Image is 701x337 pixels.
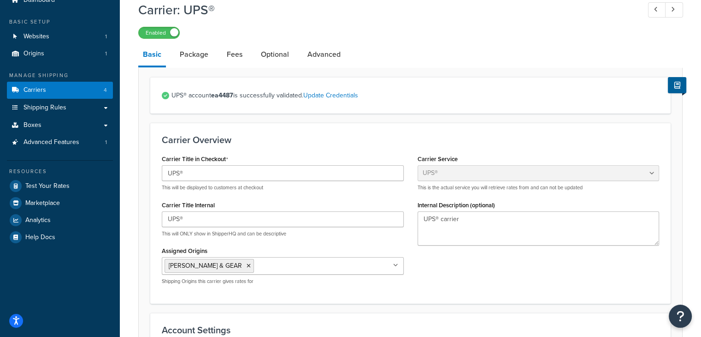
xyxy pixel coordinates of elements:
span: Analytics [25,217,51,224]
span: 1 [105,50,107,58]
h1: Carrier: UPS® [138,1,631,19]
span: Boxes [24,121,41,129]
li: Advanced Features [7,134,113,151]
button: Show Help Docs [668,77,686,93]
strong: ea4487 [211,90,233,100]
a: Fees [222,43,247,66]
textarea: UPS® carrier [418,211,660,246]
span: 1 [105,138,107,146]
a: Websites1 [7,28,113,45]
a: Origins1 [7,45,113,62]
label: Internal Description (optional) [418,202,495,209]
button: Open Resource Center [669,305,692,328]
a: Help Docs [7,229,113,246]
span: Carriers [24,86,46,94]
div: Basic Setup [7,18,113,26]
p: This will be displayed to customers at checkout [162,184,404,191]
span: Websites [24,33,49,41]
label: Carrier Service [418,156,458,162]
h3: Carrier Overview [162,135,659,145]
div: Manage Shipping [7,72,113,79]
a: Package [175,43,213,66]
a: Basic [138,43,166,67]
li: Websites [7,28,113,45]
a: Shipping Rules [7,99,113,116]
p: Shipping Origins this carrier gives rates for [162,278,404,285]
a: Previous Record [648,2,666,18]
label: Enabled [139,27,179,38]
a: Update Credentials [303,90,358,100]
a: Marketplace [7,195,113,211]
span: UPS® account is successfully validated. [171,89,659,102]
li: Origins [7,45,113,62]
a: Advanced Features1 [7,134,113,151]
span: [PERSON_NAME] & GEAR [169,261,242,271]
label: Carrier Title in Checkout [162,156,228,163]
a: Analytics [7,212,113,229]
a: Carriers4 [7,82,113,99]
span: Origins [24,50,44,58]
p: This will ONLY show in ShipperHQ and can be descriptive [162,230,404,237]
a: Optional [256,43,294,66]
span: Marketplace [25,199,60,207]
label: Carrier Title Internal [162,202,215,209]
li: Carriers [7,82,113,99]
span: Test Your Rates [25,182,70,190]
span: 4 [104,86,107,94]
span: Advanced Features [24,138,79,146]
a: Advanced [303,43,345,66]
label: Assigned Origins [162,247,207,254]
span: Shipping Rules [24,104,66,112]
a: Next Record [665,2,683,18]
span: 1 [105,33,107,41]
h3: Account Settings [162,325,659,335]
a: Test Your Rates [7,178,113,194]
span: Help Docs [25,234,55,241]
a: Boxes [7,117,113,134]
p: This is the actual service you will retrieve rates from and can not be updated [418,184,660,191]
div: Resources [7,168,113,175]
